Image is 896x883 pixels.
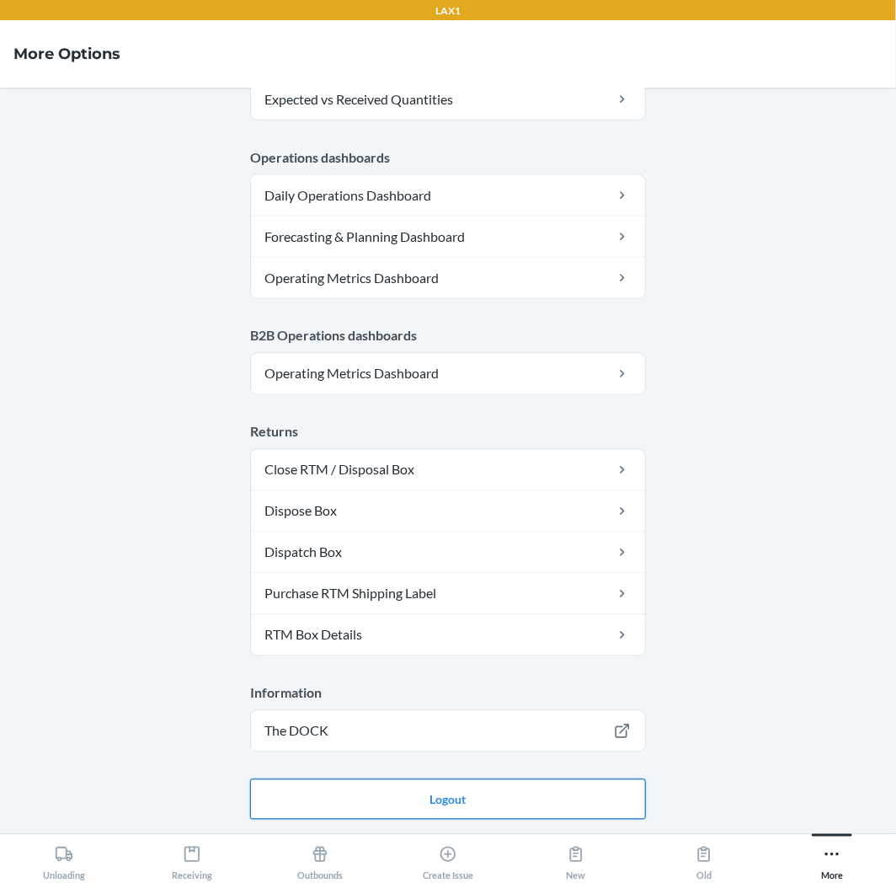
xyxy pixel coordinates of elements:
div: Unloading [43,838,85,880]
a: RTM Box Details [251,615,645,656]
div: New [567,838,586,880]
button: Old [640,834,768,880]
button: More [768,834,896,880]
a: Forecasting & Planning Dashboard [251,217,645,257]
a: Operating Metrics Dashboard [251,354,645,394]
p: Operations dashboards [250,147,646,168]
a: Dispose Box [251,491,645,532]
div: Receiving [172,838,212,880]
p: Returns [250,422,646,442]
a: Expected vs Received Quantities [251,79,645,120]
button: New [512,834,640,880]
a: Dispatch Box [251,532,645,573]
a: Purchase RTM Shipping Label [251,574,645,614]
p: LAX1 [435,3,461,19]
a: Close RTM / Disposal Box [251,450,645,490]
h4: More Options [13,43,120,65]
a: The DOCK [251,711,645,752]
div: Old [695,838,713,880]
div: More [821,838,843,880]
button: Receiving [128,834,256,880]
a: Operating Metrics Dashboard [251,258,645,298]
p: Information [250,683,646,704]
button: Outbounds [256,834,384,880]
p: B2B Operations dashboards [250,326,646,346]
a: Daily Operations Dashboard [251,175,645,216]
button: Logout [250,779,646,820]
div: Create Issue [423,838,473,880]
button: Create Issue [384,834,512,880]
div: Outbounds [297,838,343,880]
